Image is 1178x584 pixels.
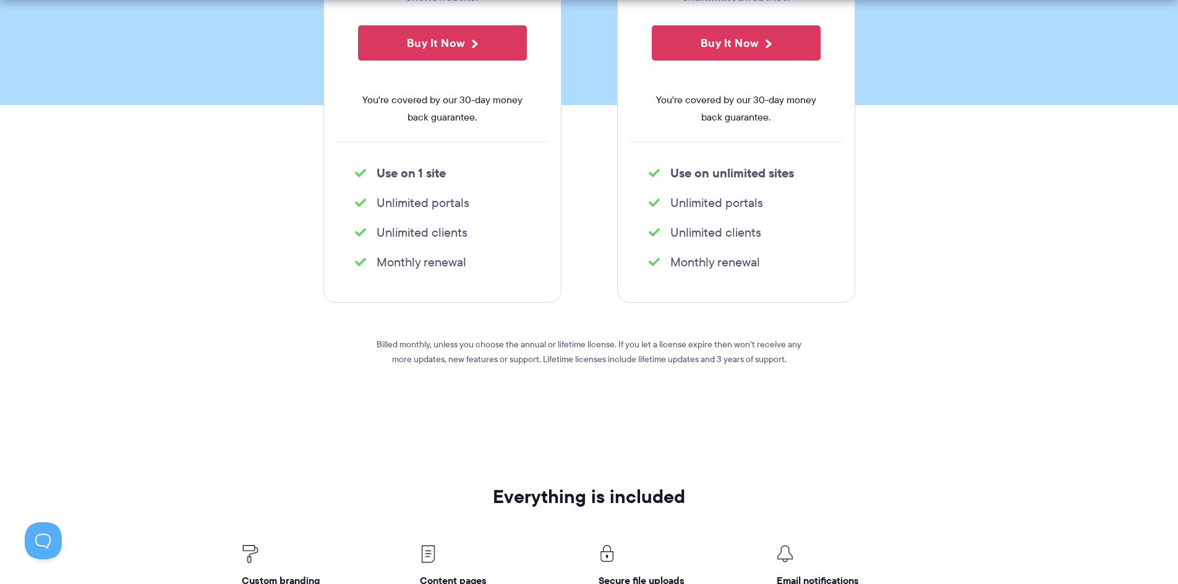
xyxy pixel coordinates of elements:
li: Monthly renewal [355,253,530,271]
button: Buy It Now [358,25,527,61]
strong: Use on 1 site [377,164,446,182]
li: Monthly renewal [649,253,824,271]
p: Billed monthly, unless you choose the annual or lifetime license. If you let a license expire the... [367,337,812,366]
img: Client Portal Icon [777,545,793,562]
button: Buy It Now [652,25,821,61]
li: Unlimited clients [355,224,530,241]
span: You're covered by our 30-day money back guarantee. [358,91,527,126]
li: Unlimited portals [649,194,824,211]
h2: Everything is included [242,486,936,507]
iframe: Toggle Customer Support [25,522,62,559]
img: Client Portal Icons [599,545,615,562]
li: Unlimited portals [355,194,530,211]
img: Client Portal Icons [242,545,258,563]
li: Unlimited clients [649,224,824,241]
img: Client Portal Icons [420,545,437,563]
span: You're covered by our 30-day money back guarantee. [652,91,821,126]
strong: Use on unlimited sites [670,164,794,182]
